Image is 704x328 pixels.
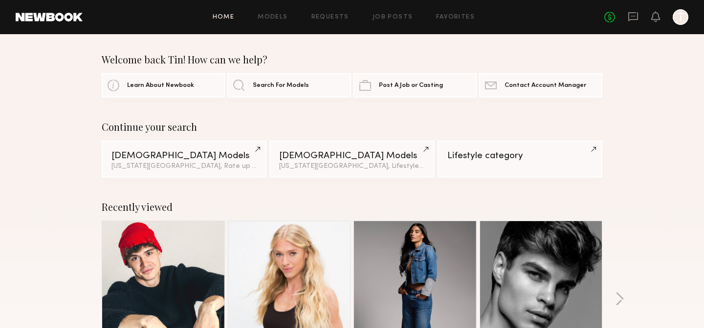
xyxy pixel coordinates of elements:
div: Recently viewed [102,201,602,213]
div: [US_STATE][GEOGRAPHIC_DATA], Lifestyle category [279,163,424,170]
div: Continue your search [102,121,602,133]
div: Welcome back Tin! How can we help? [102,54,602,65]
a: [DEMOGRAPHIC_DATA] Models[US_STATE][GEOGRAPHIC_DATA], Lifestyle category [269,141,434,178]
a: Learn About Newbook [102,73,225,98]
div: [DEMOGRAPHIC_DATA] Models [279,151,424,161]
a: Lifestyle category [438,141,602,178]
a: [DEMOGRAPHIC_DATA] Models[US_STATE][GEOGRAPHIC_DATA], Rate up to $201 [102,141,266,178]
a: Requests [311,14,349,20]
a: T [673,9,688,25]
span: Search For Models [253,82,309,89]
a: Job Posts [373,14,413,20]
a: Favorites [436,14,475,20]
div: Lifestyle category [447,151,593,161]
a: Home [213,14,235,20]
div: [US_STATE][GEOGRAPHIC_DATA], Rate up to $201 [111,163,257,170]
a: Search For Models [227,73,351,98]
span: Learn About Newbook [127,82,194,89]
a: Models [258,14,287,20]
div: [DEMOGRAPHIC_DATA] Models [111,151,257,161]
a: Post A Job or Casting [353,73,477,98]
span: Post A Job or Casting [379,82,443,89]
a: Contact Account Manager [479,73,602,98]
span: Contact Account Manager [505,82,586,89]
